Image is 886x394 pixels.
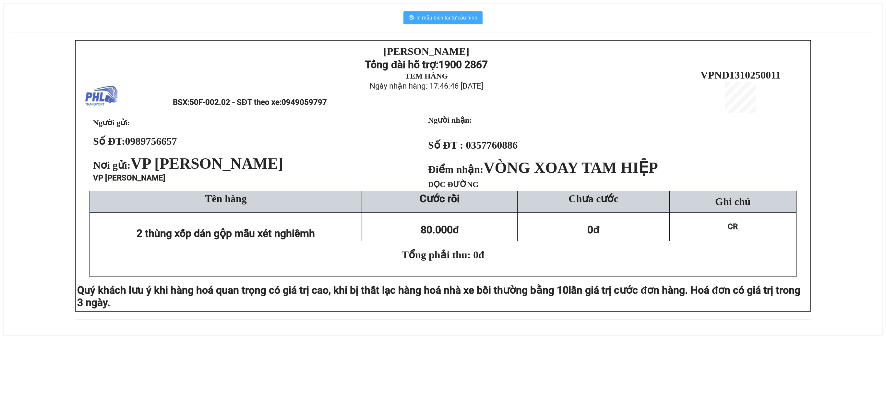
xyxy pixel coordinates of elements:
[405,72,448,80] strong: TEM HÀNG
[77,284,569,296] span: Quý khách lưu ý khi hàng hoá quan trọng có giá trị cao, khi bị thất lạc hàng hoá nhà xe bồi thườn...
[466,139,518,151] span: 0357760886
[93,118,130,127] span: Người gửi:
[715,196,750,207] span: Ghi chú
[428,180,479,189] span: DỌC ĐƯỜNG
[383,45,469,57] strong: [PERSON_NAME]
[205,193,247,204] span: Tên hàng
[728,222,738,231] span: CR
[93,173,165,182] span: VP [PERSON_NAME]
[281,98,327,107] span: 0949059797
[93,159,286,171] span: Nơi gửi:
[93,135,177,147] strong: Số ĐT:
[137,227,315,240] span: 2 thùng xốp dán gộp mẫu xét nghiêmh
[428,116,472,124] strong: Người nhận:
[77,284,800,309] span: lần giá trị cước đơn hàng. Hoá đơn có giá trị trong 3 ngày.
[402,249,484,261] span: Tổng phải thu: 0đ
[484,159,658,176] span: VÒNG XOAY TAM HIỆP
[569,193,618,204] span: Chưa cước
[173,98,327,107] span: BSX:
[125,135,177,147] span: 0989756657
[700,69,781,81] span: VPND1310250011
[370,81,483,91] span: Ngày nhận hàng: 17:46:46 [DATE]
[428,164,658,175] strong: Điểm nhận:
[365,58,438,71] strong: Tổng đài hỗ trợ:
[421,224,459,236] span: 80.000đ
[420,192,460,205] strong: Cước rồi
[85,80,118,113] img: logo
[403,11,483,24] button: printerIn mẫu biên lai tự cấu hình
[131,155,283,172] span: VP [PERSON_NAME]
[409,15,414,21] span: printer
[438,58,488,71] strong: 1900 2867
[587,224,600,236] span: 0đ
[428,139,463,151] strong: Số ĐT :
[189,98,327,107] span: 50F-002.02 - SĐT theo xe:
[416,14,477,22] span: In mẫu biên lai tự cấu hình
